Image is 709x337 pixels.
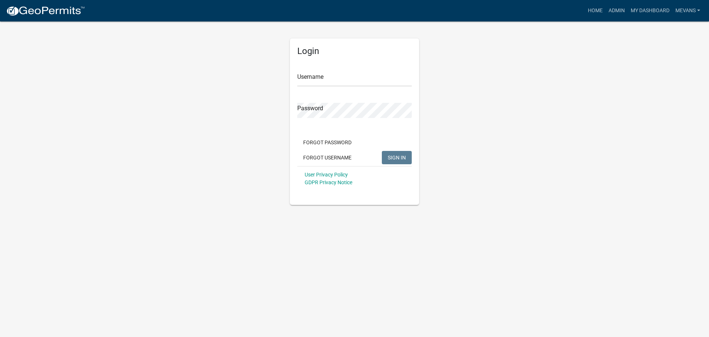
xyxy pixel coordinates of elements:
[305,179,352,185] a: GDPR Privacy Notice
[382,151,412,164] button: SIGN IN
[297,136,357,149] button: Forgot Password
[388,154,406,160] span: SIGN IN
[606,4,628,18] a: Admin
[305,172,348,178] a: User Privacy Policy
[585,4,606,18] a: Home
[628,4,672,18] a: My Dashboard
[672,4,703,18] a: Mevans
[297,46,412,57] h5: Login
[297,151,357,164] button: Forgot Username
